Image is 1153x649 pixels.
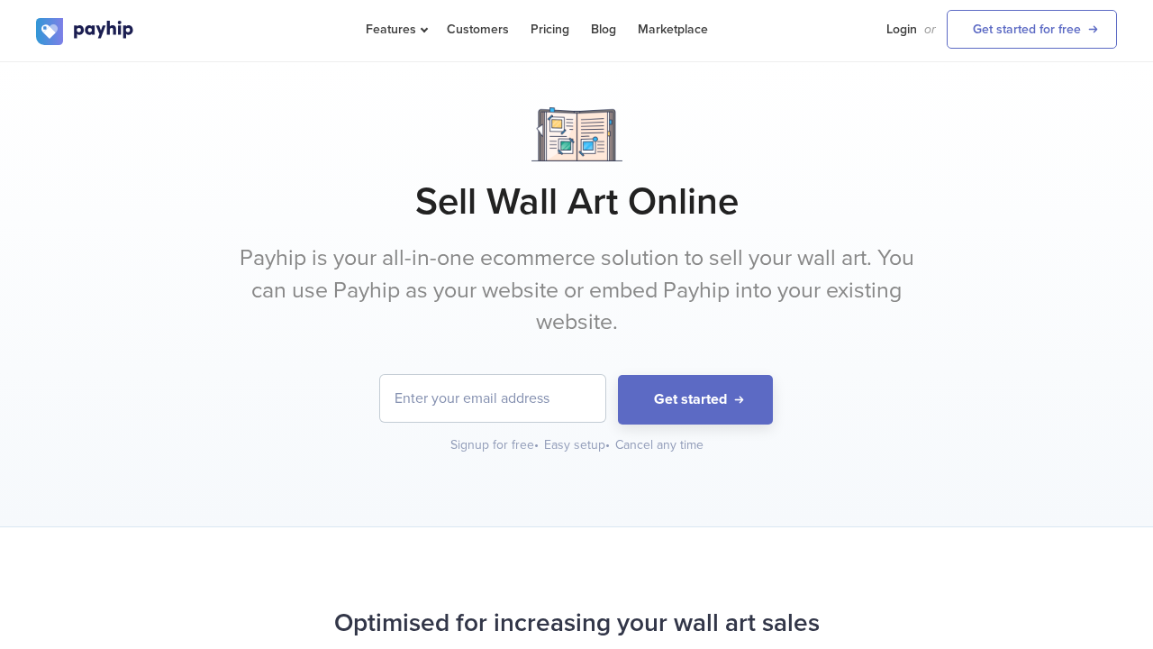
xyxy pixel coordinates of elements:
input: Enter your email address [380,375,605,422]
button: Get started [618,375,773,425]
a: Get started for free [947,10,1117,49]
img: logo.svg [36,18,135,45]
h2: Optimised for increasing your wall art sales [36,599,1117,647]
p: Payhip is your all-in-one ecommerce solution to sell your wall art. You can use Payhip as your we... [239,242,914,339]
div: Easy setup [544,436,612,454]
div: Signup for free [450,436,540,454]
h1: Sell Wall Art Online [36,179,1117,224]
div: Cancel any time [615,436,704,454]
span: • [534,437,539,452]
img: Notebook.png [531,107,622,161]
span: Features [366,22,425,37]
span: • [605,437,610,452]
